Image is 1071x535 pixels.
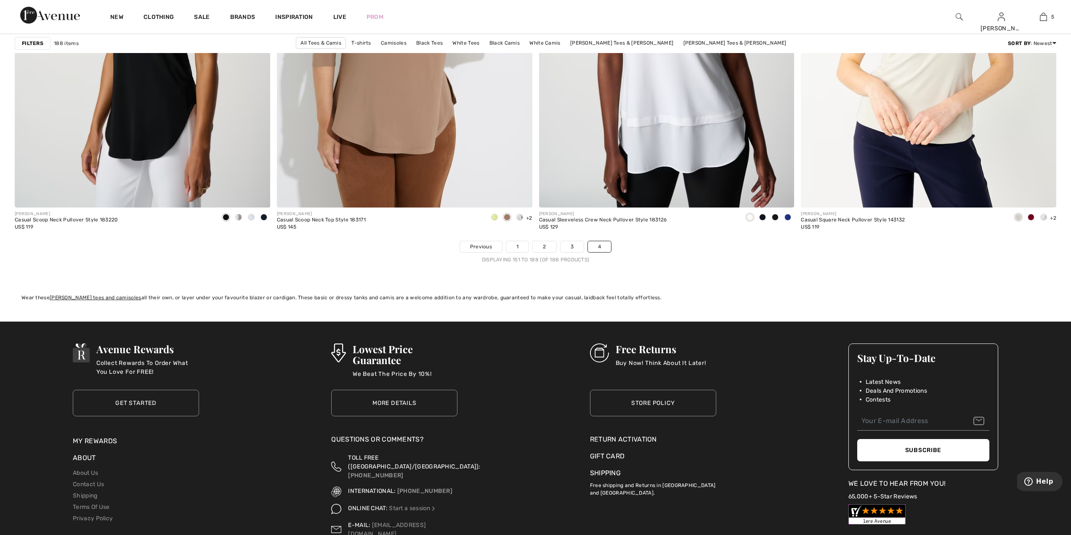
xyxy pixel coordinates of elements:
[525,37,564,48] a: White Camis
[866,395,890,404] span: Contests
[590,451,716,461] a: Gift Card
[296,37,346,49] a: All Tees & Camis
[22,40,43,47] strong: Filters
[1017,472,1063,493] iframe: Opens a widget where you can find more information
[20,7,80,24] img: 1ère Avenue
[331,453,341,480] img: Toll Free (Canada/US)
[73,481,104,488] a: Contact Us
[485,37,524,48] a: Black Camis
[331,504,341,514] img: Online Chat
[353,343,458,365] h3: Lowest Price Guarantee
[956,12,963,22] img: search the website
[73,390,199,416] a: Get Started
[998,12,1005,22] img: My Info
[15,241,1056,264] nav: Page navigation
[460,241,502,252] a: Previous
[848,504,906,524] img: Customer Reviews
[220,211,232,225] div: Black
[488,211,501,225] div: Margarita
[1051,13,1054,21] span: 5
[348,487,396,495] span: INTERNATIONAL:
[566,37,678,48] a: [PERSON_NAME] Tees & [PERSON_NAME]
[801,224,819,230] span: US$ 119
[389,505,436,512] a: Start a session
[1025,211,1037,225] div: Radiant red
[353,370,458,386] p: We Beat The Price By 10%!
[275,13,313,22] span: Inspiration
[616,359,706,375] p: Buy Now! Think About It Later!
[866,378,901,386] span: Latest News
[848,479,998,489] div: We Love To Hear From You!
[1023,12,1064,22] a: 5
[230,13,255,22] a: Brands
[588,241,611,252] a: 4
[333,13,346,21] a: Live
[590,469,621,477] a: Shipping
[857,352,989,363] h3: Stay Up-To-Date
[348,505,388,512] span: ONLINE CHAT:
[258,211,270,225] div: Midnight Blue 40
[744,211,756,225] div: Vanilla 30
[15,224,33,230] span: US$ 119
[801,211,905,217] div: [PERSON_NAME]
[769,211,781,225] div: Black
[73,503,110,511] a: Terms Of Use
[1008,40,1031,46] strong: Sort By
[1012,211,1025,225] div: Moonstone
[331,343,345,362] img: Lowest Price Guarantee
[73,469,98,476] a: About Us
[194,13,210,22] a: Sale
[431,506,436,511] img: Online Chat
[54,40,79,47] span: 188 items
[1050,215,1056,221] span: +2
[331,487,341,497] img: International
[539,211,667,217] div: [PERSON_NAME]
[348,454,480,470] span: TOLL FREE ([GEOGRAPHIC_DATA]/[GEOGRAPHIC_DATA]):
[616,343,706,354] h3: Free Returns
[526,215,532,221] span: +2
[1040,12,1047,22] img: My Bag
[1037,211,1050,225] div: White
[15,211,118,217] div: [PERSON_NAME]
[15,217,118,223] div: Casual Scoop Neck Pullover Style 183220
[73,515,113,522] a: Privacy Policy
[232,211,245,225] div: Vanilla 30
[1008,40,1056,47] div: : Newest
[756,211,769,225] div: Midnight Blue
[866,386,927,395] span: Deals And Promotions
[539,224,558,230] span: US$ 129
[981,24,1022,33] div: [PERSON_NAME]
[561,241,584,252] a: 3
[506,241,529,252] a: 1
[533,241,556,252] a: 2
[590,343,609,362] img: Free Returns
[73,453,199,467] div: About
[590,478,716,497] p: Free shipping and Returns in [GEOGRAPHIC_DATA] and [GEOGRAPHIC_DATA].
[347,37,375,48] a: T-shirts
[470,243,492,250] span: Previous
[590,390,716,416] a: Store Policy
[781,211,794,225] div: Royal Sapphire 163
[848,493,917,500] a: 65,000+ 5-Star Reviews
[857,412,989,431] input: Your E-mail Address
[277,211,366,217] div: [PERSON_NAME]
[96,359,199,375] p: Collect Rewards To Order What You Love For FREE!
[998,13,1005,21] a: Sign In
[144,13,174,22] a: Clothing
[277,217,366,223] div: Casual Scoop Neck Top Style 183171
[801,217,905,223] div: Casual Square Neck Pullover Style 143132
[679,37,791,48] a: [PERSON_NAME] Tees & [PERSON_NAME]
[73,492,97,499] a: Shipping
[539,217,667,223] div: Casual Sleeveless Crew Neck Pullover Style 183126
[331,390,457,416] a: More Details
[513,211,526,225] div: Vanilla
[412,37,447,48] a: Black Tees
[590,434,716,445] a: Return Activation
[73,343,90,362] img: Avenue Rewards
[367,13,383,21] a: Prom
[348,522,370,529] span: E-MAIL:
